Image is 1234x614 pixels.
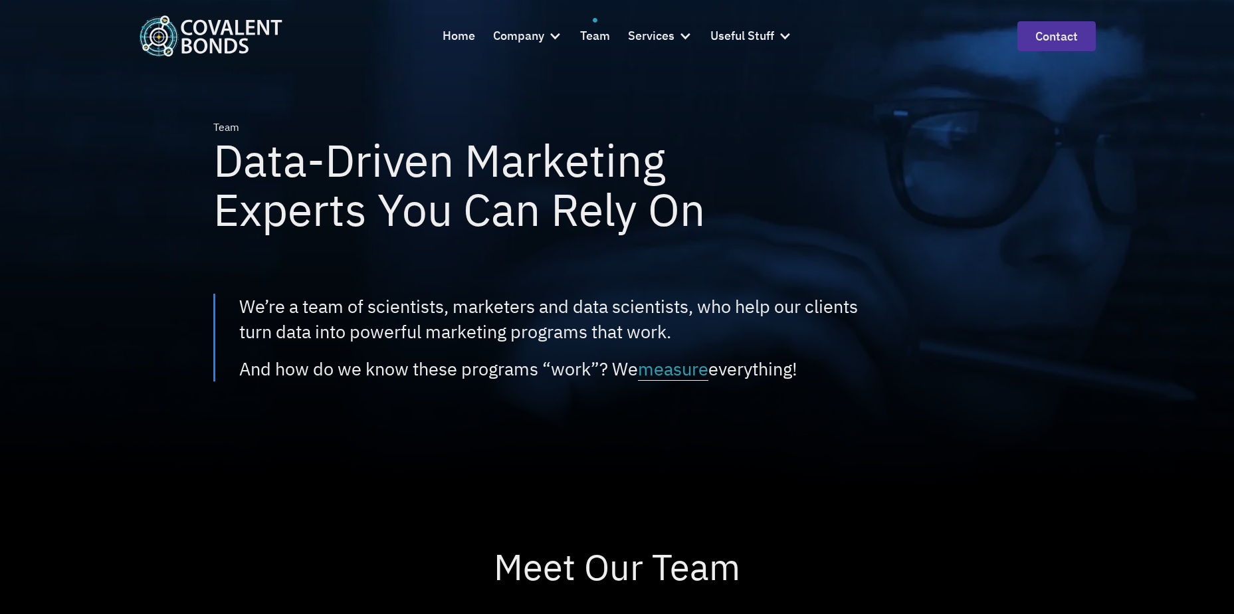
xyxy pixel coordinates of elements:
h2: Meet Our Team [235,549,1000,585]
div: Services [628,18,692,54]
div: Useful Stuff [710,27,774,46]
div: Useful Stuff [710,18,792,54]
div: Services [628,27,674,46]
a: home [139,15,282,56]
a: contact [1017,21,1096,51]
div: And how do we know these programs “work”? We everything! [239,356,797,381]
a: Home [443,18,475,54]
img: Covalent Bonds White / Teal Logo [139,15,282,56]
div: Team [580,27,610,46]
div: We’re a team of scientists, marketers and data scientists, who help our clients turn data into po... [239,294,859,344]
div: Company [493,27,544,46]
span: measure [638,357,708,381]
div: Team [213,120,239,136]
div: Home [443,27,475,46]
a: Team [580,18,610,54]
div: Company [493,18,562,54]
h1: Data-Driven Marketing Experts You Can Rely On [213,136,809,235]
